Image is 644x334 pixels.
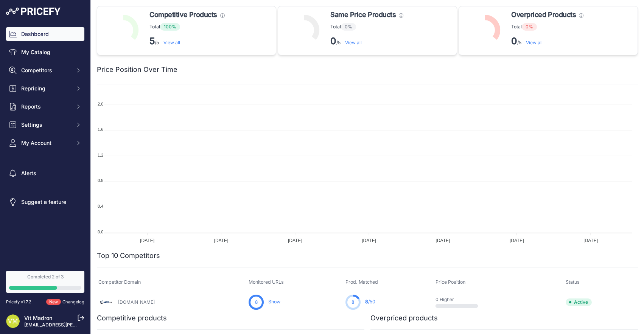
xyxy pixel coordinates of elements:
span: Repricing [21,85,71,92]
p: /5 [149,35,225,47]
p: Total [149,23,225,31]
span: Monitored URLs [249,279,284,285]
a: View all [526,40,543,45]
span: Active [566,298,592,306]
span: 8 [365,299,368,304]
h2: Top 10 Competitors [97,250,160,261]
span: Prod. Matched [345,279,378,285]
span: Competitors [21,67,71,74]
tspan: [DATE] [362,238,376,243]
span: Same Price Products [330,9,396,20]
button: Competitors [6,64,84,77]
a: Alerts [6,166,84,180]
a: Changelog [62,299,84,304]
tspan: [DATE] [140,238,154,243]
button: Repricing [6,82,84,95]
tspan: 1.6 [98,127,103,132]
span: Reports [21,103,71,110]
a: Show [268,299,280,304]
h2: Competitive products [97,313,167,323]
div: Pricefy v1.7.2 [6,299,31,305]
a: Dashboard [6,27,84,41]
span: 8 [352,299,354,306]
h2: Price Position Over Time [97,64,177,75]
div: Completed 2 of 3 [9,274,81,280]
tspan: [DATE] [583,238,598,243]
a: View all [345,40,362,45]
tspan: 2.0 [98,102,103,106]
span: My Account [21,139,71,147]
a: Completed 2 of 3 [6,271,84,293]
p: Total [330,23,403,31]
span: Competitor Domain [98,279,141,285]
tspan: [DATE] [436,238,450,243]
strong: 5 [149,36,155,47]
p: 0 Higher [436,297,484,303]
span: New [46,299,61,305]
img: Pricefy Logo [6,8,61,15]
p: /5 [330,35,403,47]
strong: 0 [511,36,517,47]
button: Reports [6,100,84,113]
span: 0% [522,23,537,31]
span: 0% [341,23,356,31]
p: /5 [511,35,583,47]
tspan: 0.0 [98,230,103,234]
tspan: [DATE] [288,238,302,243]
span: Overpriced Products [511,9,576,20]
tspan: [DATE] [510,238,524,243]
a: Suggest a feature [6,195,84,209]
nav: Sidebar [6,27,84,262]
strong: 0 [330,36,336,47]
span: Competitive Products [149,9,217,20]
span: 100% [160,23,180,31]
tspan: 0.8 [98,178,103,183]
a: [DOMAIN_NAME] [118,299,155,305]
tspan: 1.2 [98,153,103,157]
p: Total [511,23,583,31]
a: [EMAIL_ADDRESS][PERSON_NAME][DOMAIN_NAME] [24,322,141,328]
span: 8 [255,299,258,306]
a: Vít Madron [24,315,52,321]
a: 8/50 [365,299,375,304]
tspan: [DATE] [214,238,229,243]
button: Settings [6,118,84,132]
tspan: 0.4 [98,204,103,208]
h2: Overpriced products [370,313,438,323]
button: My Account [6,136,84,150]
span: Price Position [436,279,465,285]
a: View all [163,40,180,45]
span: Settings [21,121,71,129]
span: Status [566,279,580,285]
a: My Catalog [6,45,84,59]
